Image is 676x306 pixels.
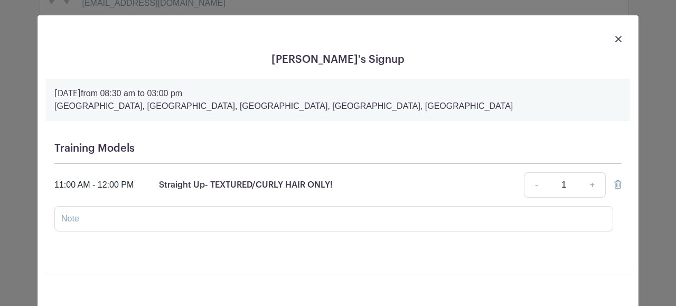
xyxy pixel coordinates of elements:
[579,172,606,198] a: +
[54,142,622,155] h5: Training Models
[615,36,622,42] img: close_button-5f87c8562297e5c2d7936805f587ecaba9071eb48480494691a3f1689db116b3.svg
[159,179,333,191] p: Straight Up- TEXTURED/CURLY HAIR ONLY!
[54,100,622,113] p: [GEOGRAPHIC_DATA], [GEOGRAPHIC_DATA], [GEOGRAPHIC_DATA], [GEOGRAPHIC_DATA], [GEOGRAPHIC_DATA]
[54,89,81,98] strong: [DATE]
[46,53,630,66] h5: [PERSON_NAME]'s Signup
[54,206,613,231] input: Note
[524,172,548,198] a: -
[54,179,134,191] div: 11:00 AM - 12:00 PM
[54,87,622,100] p: from 08:30 am to 03:00 pm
